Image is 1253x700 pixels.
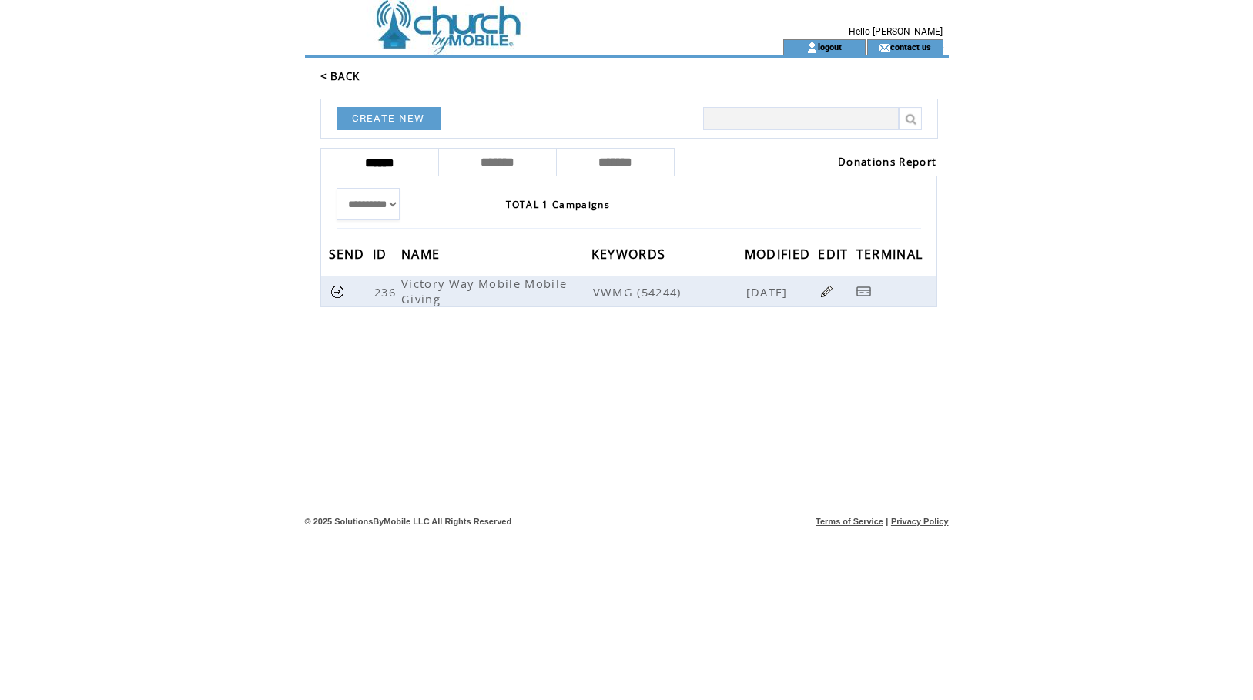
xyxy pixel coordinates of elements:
[745,249,815,258] a: MODIFIED
[373,249,391,258] a: ID
[890,42,931,52] a: contact us
[329,242,369,270] span: SEND
[401,249,444,258] a: NAME
[591,249,670,258] a: KEYWORDS
[879,42,890,54] img: contact_us_icon.gif
[401,242,444,270] span: NAME
[856,242,927,270] span: TERMINAL
[305,517,512,526] span: © 2025 SolutionsByMobile LLC All Rights Reserved
[849,26,943,37] span: Hello [PERSON_NAME]
[816,517,883,526] a: Terms of Service
[806,42,818,54] img: account_icon.gif
[320,69,360,83] a: < BACK
[373,242,391,270] span: ID
[745,242,815,270] span: MODIFIED
[838,155,936,169] a: Donations Report
[818,42,842,52] a: logout
[746,284,792,300] span: [DATE]
[374,284,400,300] span: 236
[506,198,611,211] span: TOTAL 1 Campaigns
[337,107,441,130] a: CREATE NEW
[591,242,670,270] span: KEYWORDS
[886,517,888,526] span: |
[891,517,949,526] a: Privacy Policy
[818,242,852,270] span: EDIT
[401,276,567,306] span: Victory Way Mobile Mobile Giving
[593,284,743,300] span: VWMG (54244)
